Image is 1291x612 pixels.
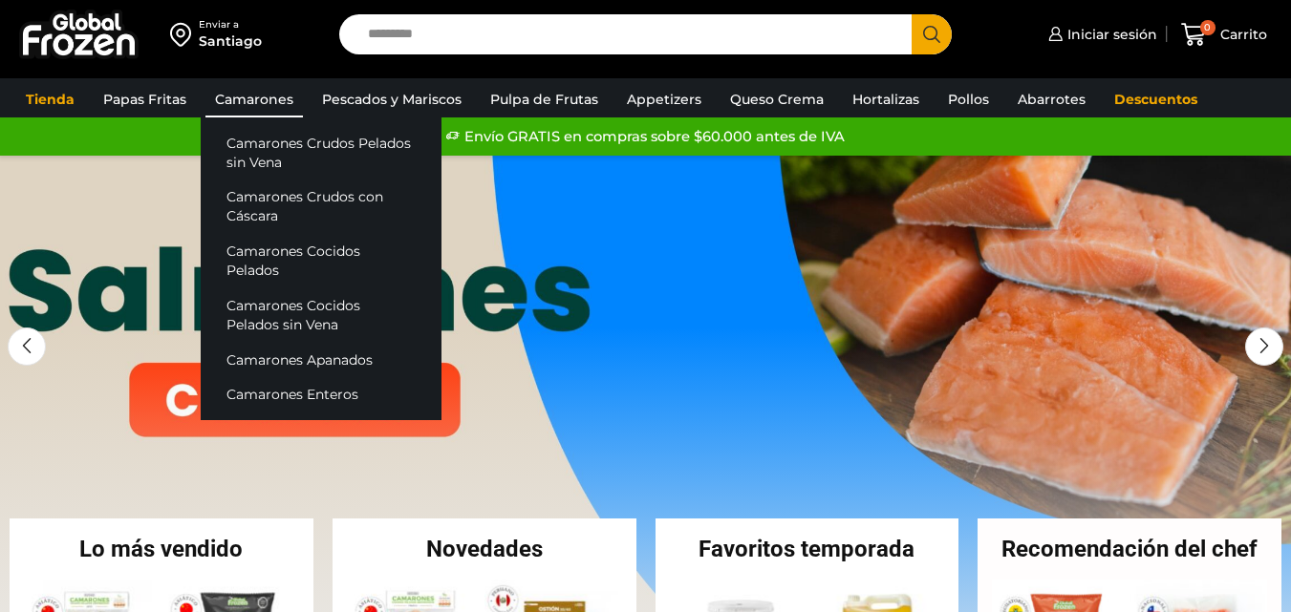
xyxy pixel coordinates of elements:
a: Pollos [938,81,999,117]
a: Camarones [205,81,303,117]
button: Search button [912,14,952,54]
h2: Lo más vendido [10,538,313,560]
div: Enviar a [199,18,262,32]
a: Iniciar sesión [1044,15,1157,53]
a: Queso Crema [721,81,833,117]
a: Appetizers [617,81,711,117]
a: Tienda [16,81,84,117]
a: Descuentos [1105,81,1207,117]
a: Pescados y Mariscos [312,81,471,117]
a: 0 Carrito [1176,12,1272,57]
span: 0 [1200,20,1216,35]
div: Next slide [1245,327,1283,366]
div: Previous slide [8,327,46,366]
img: address-field-icon.svg [170,18,199,51]
a: Camarones Apanados [201,342,441,377]
h2: Recomendación del chef [978,538,1281,560]
a: Camarones Crudos con Cáscara [201,179,441,234]
span: Carrito [1216,25,1267,44]
a: Papas Fritas [94,81,196,117]
a: Camarones Enteros [201,377,441,412]
h2: Favoritos temporada [656,538,959,560]
div: Santiago [199,32,262,51]
a: Pulpa de Frutas [481,81,608,117]
a: Abarrotes [1008,81,1095,117]
a: Hortalizas [843,81,929,117]
a: Camarones Crudos Pelados sin Vena [201,125,441,179]
a: Camarones Cocidos Pelados [201,234,441,288]
h2: Novedades [333,538,636,560]
span: Iniciar sesión [1063,25,1157,44]
a: Camarones Cocidos Pelados sin Vena [201,287,441,342]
